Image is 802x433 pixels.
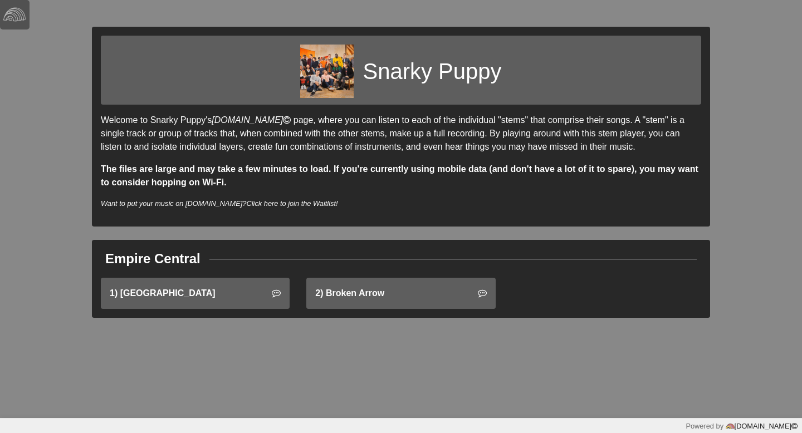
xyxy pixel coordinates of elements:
[300,45,354,98] img: b0ce2f957c79ba83289fe34b867a9dd4feee80d7bacaab490a73b75327e063d4.jpg
[3,3,26,26] img: logo-white-4c48a5e4bebecaebe01ca5a9d34031cfd3d4ef9ae749242e8c4bf12ef99f53e8.png
[101,164,698,187] strong: The files are large and may take a few minutes to load. If you're currently using mobile data (an...
[726,422,735,431] img: logo-color-e1b8fa5219d03fcd66317c3d3cfaab08a3c62fe3c3b9b34d55d8365b78b1766b.png
[363,58,501,85] h1: Snarky Puppy
[306,278,495,309] a: 2) Broken Arrow
[101,114,701,154] p: Welcome to Snarky Puppy's page, where you can listen to each of the individual "stems" that compr...
[686,421,798,431] div: Powered by
[212,115,293,125] a: [DOMAIN_NAME]
[723,422,798,430] a: [DOMAIN_NAME]
[105,249,200,269] div: Empire Central
[101,278,290,309] a: 1) [GEOGRAPHIC_DATA]
[246,199,338,208] a: Click here to join the Waitlist!
[101,199,338,208] i: Want to put your music on [DOMAIN_NAME]?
